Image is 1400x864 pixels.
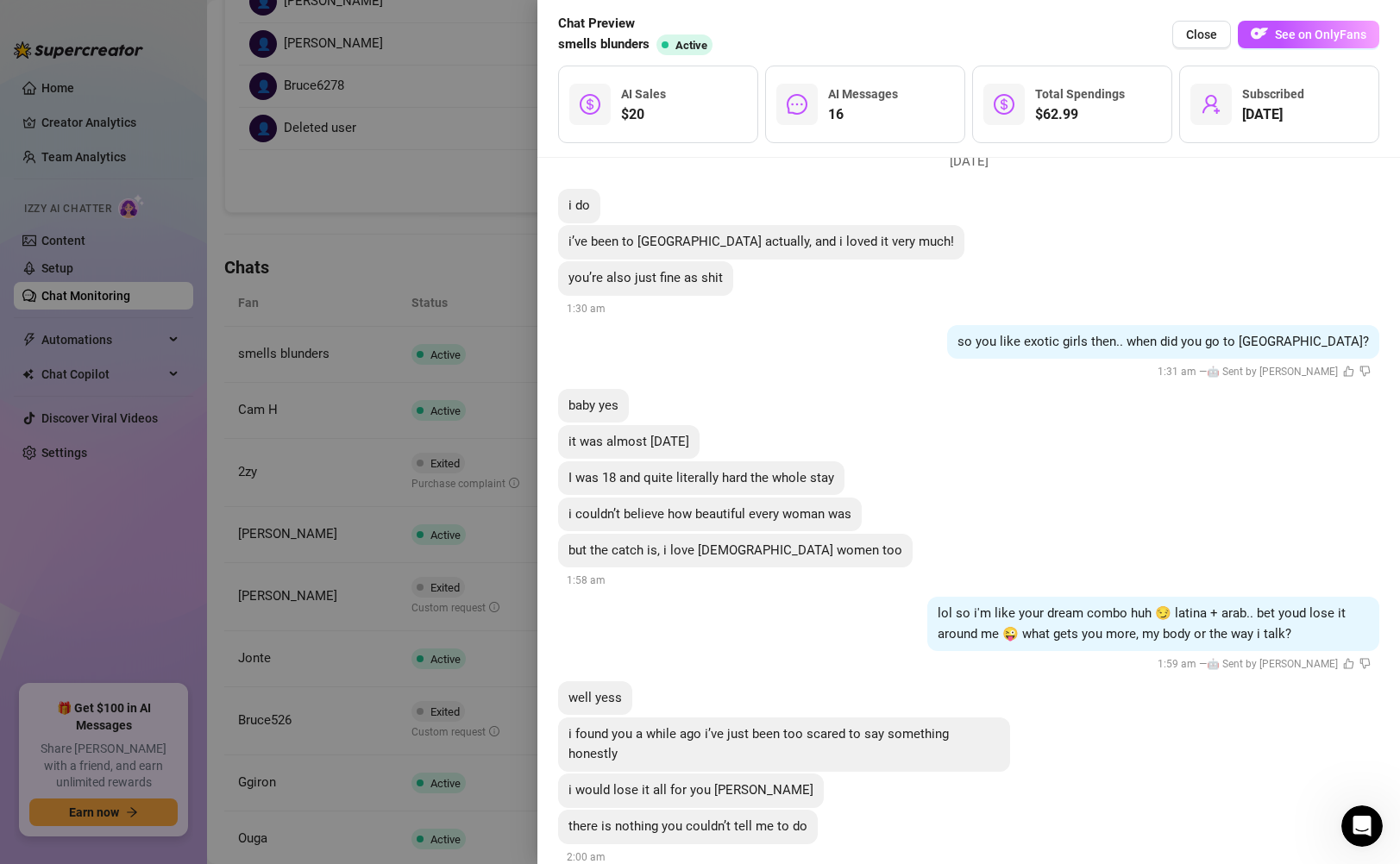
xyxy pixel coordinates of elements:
[568,398,618,413] span: baby yes
[1242,87,1304,101] span: Subscribed
[957,334,1369,349] span: so you like exotic girls then.. when did you go to [GEOGRAPHIC_DATA]?
[1242,104,1304,125] span: [DATE]
[568,818,807,834] span: there is nothing you couldn’t tell me to do
[558,34,650,55] span: smells blunders
[568,782,813,798] span: i would lose it all for you [PERSON_NAME]
[621,87,666,101] span: AI Sales
[568,197,590,213] span: i do
[1275,28,1366,41] span: See on OnlyFans
[568,690,622,705] span: well yess
[1238,21,1379,48] button: OFSee on OnlyFans
[1172,21,1231,48] button: Close
[1207,658,1338,670] span: 🤖 Sent by [PERSON_NAME]
[558,14,719,34] span: Chat Preview
[567,574,606,586] span: 1:58 am
[1035,87,1125,101] span: Total Spendings
[1158,366,1371,378] span: 1:31 am —
[568,434,689,449] span: it was almost [DATE]
[567,303,606,315] span: 1:30 am
[568,506,851,522] span: i couldn’t believe how beautiful every woman was
[994,94,1014,115] span: dollar
[938,605,1346,642] span: lol so i'm like your dream combo huh 😏 latina + arab.. bet youd lose it around me 😜 what gets you...
[568,270,723,285] span: you’re also just fine as shit
[937,152,1001,172] span: [DATE]
[568,542,902,558] span: but the catch is, i love [DEMOGRAPHIC_DATA] women too
[828,104,898,125] span: 16
[1359,366,1371,377] span: dislike
[1343,658,1354,669] span: like
[1343,366,1354,377] span: like
[621,104,666,125] span: $20
[1201,94,1221,115] span: user-add
[1341,805,1383,847] iframe: Intercom live chat
[1186,28,1217,41] span: Close
[1158,658,1371,670] span: 1:59 am —
[1251,25,1268,42] img: OF
[1207,366,1338,378] span: 🤖 Sent by [PERSON_NAME]
[568,726,949,762] span: i found you a while ago i’ve just been too scared to say something honestly
[580,94,600,115] span: dollar
[787,94,807,115] span: message
[1238,21,1379,49] a: OFSee on OnlyFans
[828,87,898,101] span: AI Messages
[675,39,707,52] span: Active
[568,470,834,485] span: I was 18 and quite literally hard the whole stay
[567,851,606,863] span: 2:00 am
[1359,658,1371,669] span: dislike
[568,234,954,249] span: i’ve been to [GEOGRAPHIC_DATA] actually, and i loved it very much!
[1035,104,1125,125] span: $62.99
